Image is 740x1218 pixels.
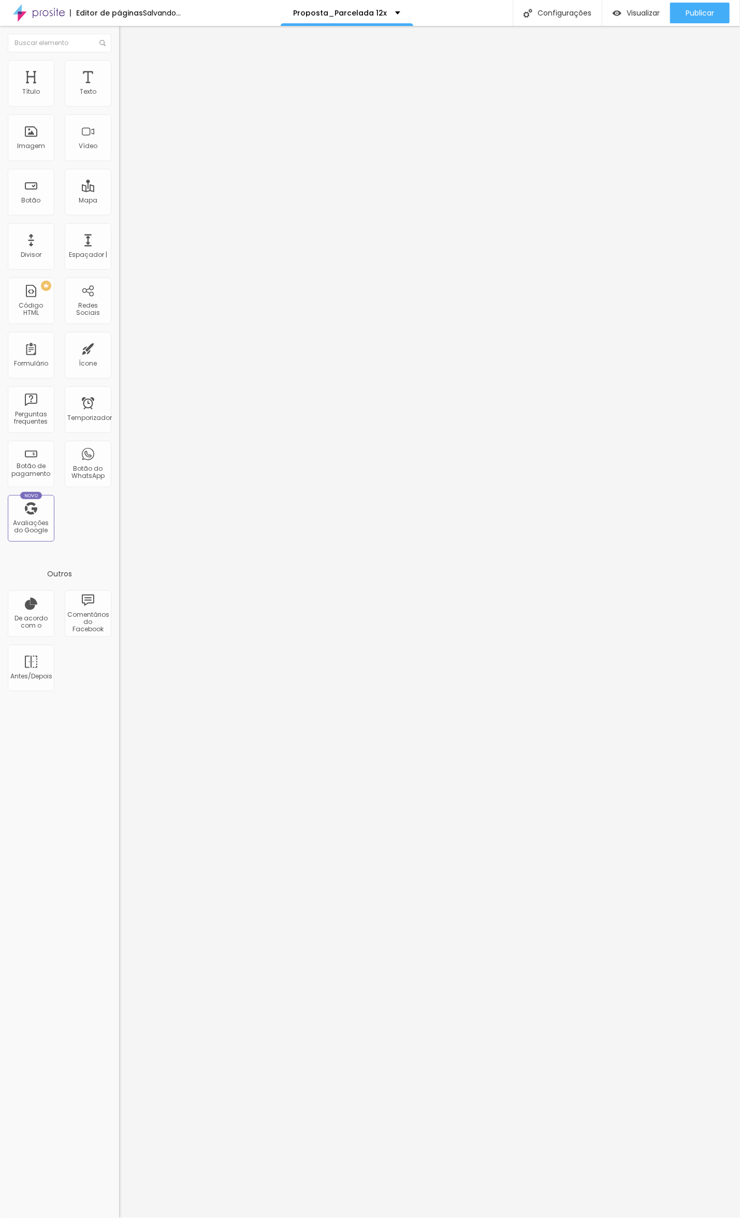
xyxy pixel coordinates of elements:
div: Botão do WhatsApp [67,465,108,480]
div: Formulário [14,360,48,367]
span: Visualizar [627,9,660,17]
div: Salvando... [143,9,181,17]
div: Editor de páginas [70,9,143,17]
div: Imagem [17,142,45,150]
div: Avaliações do Google [10,519,51,534]
div: Ícone [79,360,97,367]
div: Botão [22,197,41,204]
button: Visualizar [602,3,670,23]
div: Mapa [79,197,97,204]
div: Temporizador [67,414,108,422]
img: view-1.svg [613,9,621,18]
div: Código HTML [10,302,51,317]
button: Publicar [670,3,730,23]
div: De acordo com o [10,615,51,630]
p: Proposta_Parcelada 12x [294,9,387,17]
img: Ícone [524,9,532,18]
div: Perguntas frequentes [10,411,51,426]
div: Divisor [21,251,41,258]
div: Novo [20,492,42,499]
div: Botão de pagamento [10,462,51,477]
div: Espaçador | [69,251,107,258]
font: Configurações [538,9,591,17]
div: Texto [80,88,96,95]
div: Redes Sociais [67,302,108,317]
div: Título [22,88,40,95]
div: Vídeo [79,142,97,150]
div: Antes/Depois [10,673,51,680]
input: Buscar elemento [8,34,111,52]
div: Comentários do Facebook [67,611,108,633]
img: Ícone [99,40,106,46]
span: Publicar [686,9,714,17]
